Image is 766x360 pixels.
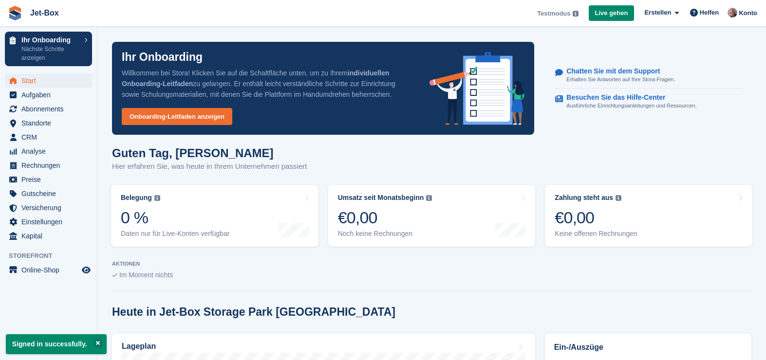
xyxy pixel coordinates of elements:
[112,273,117,277] img: blank_slate_check_icon-ba018cac091ee9be17c0a81a6c232d5eb81de652e7a59be601be346b1b6ddf79.svg
[5,116,92,130] a: menu
[537,9,570,18] span: Testmodus
[5,88,92,102] a: menu
[21,116,80,130] span: Standorte
[5,201,92,215] a: menu
[426,195,432,201] img: icon-info-grey-7440780725fd019a000dd9b08b2336e03edf1995a4989e88bcd33f0948082b44.svg
[112,161,307,172] p: Hier erfahren Sie, was heute in Ihrem Unternehmen passiert
[80,264,92,276] a: Vorschau-Shop
[21,130,80,144] span: CRM
[112,306,395,319] h2: Heute in Jet-Box Storage Park [GEOGRAPHIC_DATA]
[573,11,579,17] img: icon-info-grey-7440780725fd019a000dd9b08b2336e03edf1995a4989e88bcd33f0948082b44.svg
[5,102,92,116] a: menu
[21,102,80,116] span: Abonnements
[5,215,92,229] a: menu
[112,261,751,267] p: AKTIONEN
[616,195,621,201] img: icon-info-grey-7440780725fd019a000dd9b08b2336e03edf1995a4989e88bcd33f0948082b44.svg
[21,187,80,200] span: Gutscheine
[545,185,752,247] a: Zahlung steht aus €0,00 Keine offenen Rechnungen
[5,229,92,243] a: menu
[566,93,689,102] p: Besuchen Sie das Hilfe-Center
[555,208,637,228] div: €0,00
[338,194,424,202] div: Umsatz seit Monatsbeginn
[122,342,156,351] h2: Lageplan
[5,144,92,158] a: menu
[9,251,97,261] span: Storefront
[119,271,173,279] span: Im Moment nichts
[728,8,737,18] img: Kai-Uwe Walzer
[5,32,92,66] a: Ihr Onboarding Nächste Schritte anzeigen
[739,8,757,18] span: Konto
[566,75,675,84] p: Erhalten Sie Antworten auf Ihre Stora-Fragen.
[21,45,79,62] p: Nächste Schritte anzeigen
[595,8,628,18] span: Live gehen
[338,230,432,238] div: Noch keine Rechnungen
[21,229,80,243] span: Kapital
[21,74,80,88] span: Start
[555,230,637,238] div: Keine offenen Rechnungen
[555,89,742,115] a: Besuchen Sie das Hilfe-Center Ausführliche Einrichtungsanleitungen und Ressourcen.
[555,62,742,89] a: Chatten Sie mit dem Support Erhalten Sie Antworten auf Ihre Stora-Fragen.
[122,108,232,125] a: Onboarding-Leitfaden anzeigen
[21,159,80,172] span: Rechnungen
[21,215,80,229] span: Einstellungen
[122,52,203,63] p: Ihr Onboarding
[121,208,229,228] div: 0 %
[5,263,92,277] a: Speisekarte
[21,201,80,215] span: Versicherung
[21,36,79,43] p: Ihr Onboarding
[5,173,92,186] a: menu
[8,6,22,20] img: stora-icon-8386f47178a22dfd0bd8f6a31ec36ba5ce8667c1dd55bd0f319d3a0aa187defe.svg
[5,187,92,200] a: menu
[555,194,613,202] div: Zahlung steht aus
[700,8,719,18] span: Helfen
[566,67,667,75] p: Chatten Sie mit dem Support
[554,342,742,353] h2: Ein-/Auszüge
[589,5,635,21] a: Live gehen
[5,130,92,144] a: menu
[566,102,696,110] p: Ausführliche Einrichtungsanleitungen und Ressourcen.
[21,88,80,102] span: Aufgaben
[154,195,160,201] img: icon-info-grey-7440780725fd019a000dd9b08b2336e03edf1995a4989e88bcd33f0948082b44.svg
[21,173,80,186] span: Preise
[21,263,80,277] span: Online-Shop
[328,185,536,247] a: Umsatz seit Monatsbeginn €0,00 Noch keine Rechnungen
[112,146,307,160] h1: Guten Tag, [PERSON_NAME]
[5,159,92,172] a: menu
[122,68,414,100] p: Willkommen bei Stora! Klicken Sie auf die Schaltfläche unten, um zu Ihrem zu gelangen. Er enthält...
[121,194,152,202] div: Belegung
[5,74,92,88] a: menu
[26,5,63,21] a: Jet-Box
[430,52,525,125] img: onboarding-info-6c161a55d2c0e0a8cae90662b2fe09162a5109e8cc188191df67fb4f79e88e88.svg
[121,230,229,238] div: Daten nur für Live-Konten verfügbar
[338,208,432,228] div: €0,00
[21,144,80,158] span: Analyse
[6,334,107,354] p: Signed in successfully.
[111,185,318,247] a: Belegung 0 % Daten nur für Live-Konten verfügbar
[644,8,671,18] span: Erstellen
